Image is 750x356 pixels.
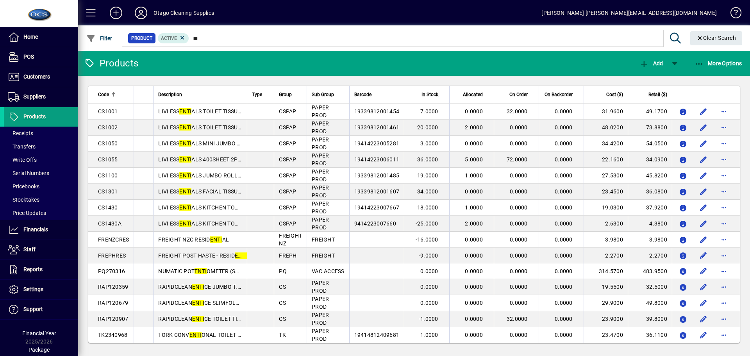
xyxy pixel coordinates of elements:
[465,140,483,147] span: 0.0000
[718,217,730,230] button: More options
[697,329,710,341] button: Edit
[23,34,38,40] span: Home
[312,252,335,259] span: FREIGHT
[279,188,296,195] span: CSPAP
[192,300,204,306] em: ENTI
[417,172,438,179] span: 19.0000
[98,108,118,114] span: CS1001
[8,170,49,176] span: Serial Numbers
[697,105,710,118] button: Edit
[555,220,573,227] span: 0.0000
[4,47,78,67] a: POS
[8,143,36,150] span: Transfers
[584,327,628,343] td: 23.4700
[628,311,672,327] td: 39.8000
[4,67,78,87] a: Customers
[354,156,400,163] span: 19414223006011
[510,284,528,290] span: 0.0000
[510,172,528,179] span: 0.0000
[718,281,730,293] button: More options
[555,140,573,147] span: 0.0000
[584,200,628,216] td: 19.0300
[545,90,573,99] span: On Backorder
[584,104,628,120] td: 31.9600
[639,60,663,66] span: Add
[354,204,400,211] span: 19414223007667
[312,296,329,310] span: PAPER PROD
[463,90,483,99] span: Allocated
[312,268,345,274] span: VAC.ACCESS
[158,188,259,195] span: LIVI ESS ALS FACIAL TISSUES 100'S
[354,140,400,147] span: 19414223005281
[312,152,329,166] span: PAPER PROD
[158,33,189,43] mat-chip: Activation Status: Active
[696,35,736,41] span: Clear Search
[421,90,438,99] span: In Stock
[555,236,573,243] span: 0.0000
[8,197,39,203] span: Stocktakes
[507,108,528,114] span: 32.0000
[158,90,242,99] div: Description
[465,332,483,338] span: 0.0000
[279,124,296,131] span: CSPAP
[210,236,222,243] em: ENTI
[555,124,573,131] span: 0.0000
[279,332,286,338] span: TK
[312,90,334,99] span: Sub Group
[158,268,321,274] span: NUMATIC POT OMETER (SPEED CONTROL FOR TT MODELS)
[718,249,730,262] button: More options
[312,200,329,215] span: PAPER PROD
[279,300,286,306] span: CS
[465,252,483,259] span: 0.0000
[23,246,36,252] span: Staff
[312,312,329,326] span: PAPER PROD
[8,130,33,136] span: Receipts
[158,108,276,114] span: LIVI ESS ALS TOILET TISSUE 2PLY 400SHT
[354,332,400,338] span: 19414812409681
[22,330,56,336] span: Financial Year
[4,300,78,319] a: Support
[628,279,672,295] td: 32.5000
[104,6,129,20] button: Add
[98,204,118,211] span: CS1430
[23,286,43,292] span: Settings
[279,233,302,247] span: FREIGHT NZ
[690,31,743,45] button: Clear
[718,201,730,214] button: More options
[8,183,39,190] span: Pricebooks
[584,216,628,232] td: 2.6300
[507,156,528,163] span: 72.0000
[98,172,118,179] span: CS1100
[584,232,628,248] td: 3.9800
[4,220,78,240] a: Financials
[158,90,182,99] span: Description
[279,284,286,290] span: CS
[98,316,128,322] span: RAP120907
[555,316,573,322] span: 0.0000
[312,136,329,150] span: PAPER PROD
[420,268,438,274] span: 0.0000
[158,172,280,179] span: LIVI ESS ALS JUMBO ROLLS 2PLY 300MTRS
[23,266,43,272] span: Reports
[98,90,109,99] span: Code
[195,268,207,274] em: ENTI
[98,90,129,99] div: Code
[541,7,717,19] div: [PERSON_NAME] [PERSON_NAME][EMAIL_ADDRESS][DOMAIN_NAME]
[697,297,710,309] button: Edit
[555,156,573,163] span: 0.0000
[179,188,191,195] em: ENTI
[718,105,730,118] button: More options
[129,6,154,20] button: Profile
[312,90,345,99] div: Sub Group
[584,136,628,152] td: 34.4200
[179,172,191,179] em: ENTI
[98,252,126,259] span: FREPHRES
[718,265,730,277] button: More options
[420,284,438,290] span: 0.0000
[154,7,214,19] div: Otago Cleaning Supplies
[158,316,311,322] span: RAPIDCLEAN CE TOILET TISSUE 2 PLY WRAPPED ROLLS
[718,153,730,166] button: More options
[465,236,483,243] span: 0.0000
[697,169,710,182] button: Edit
[510,124,528,131] span: 0.0000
